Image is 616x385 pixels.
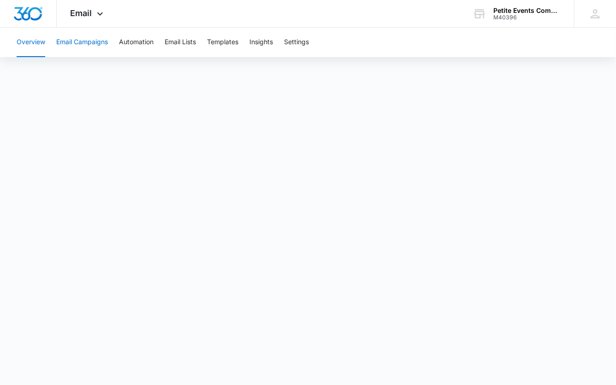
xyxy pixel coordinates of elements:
[493,14,561,21] div: account id
[207,28,238,57] button: Templates
[249,28,273,57] button: Insights
[493,7,561,14] div: account name
[17,28,45,57] button: Overview
[165,28,196,57] button: Email Lists
[119,28,154,57] button: Automation
[71,8,92,18] span: Email
[284,28,309,57] button: Settings
[56,28,108,57] button: Email Campaigns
